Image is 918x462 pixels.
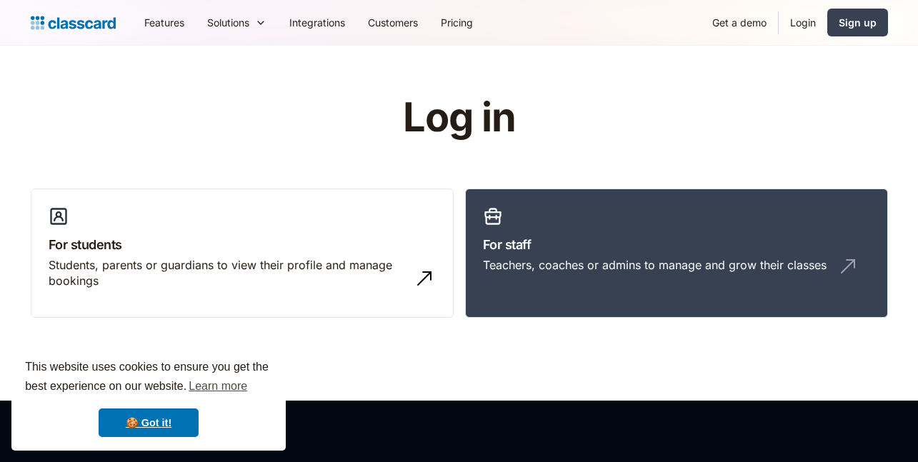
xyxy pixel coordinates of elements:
[186,376,249,397] a: learn more about cookies
[483,235,870,254] h3: For staff
[701,6,778,39] a: Get a demo
[232,96,686,140] h1: Log in
[25,358,272,397] span: This website uses cookies to ensure you get the best experience on our website.
[31,189,454,318] a: For studentsStudents, parents or guardians to view their profile and manage bookings
[278,6,356,39] a: Integrations
[49,257,407,289] div: Students, parents or guardians to view their profile and manage bookings
[196,6,278,39] div: Solutions
[207,15,249,30] div: Solutions
[779,6,827,39] a: Login
[483,257,827,273] div: Teachers, coaches or admins to manage and grow their classes
[133,6,196,39] a: Features
[31,13,116,33] a: home
[99,408,199,437] a: dismiss cookie message
[429,6,484,39] a: Pricing
[49,235,436,254] h3: For students
[839,15,877,30] div: Sign up
[827,9,888,36] a: Sign up
[465,189,888,318] a: For staffTeachers, coaches or admins to manage and grow their classes
[11,345,286,451] div: cookieconsent
[356,6,429,39] a: Customers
